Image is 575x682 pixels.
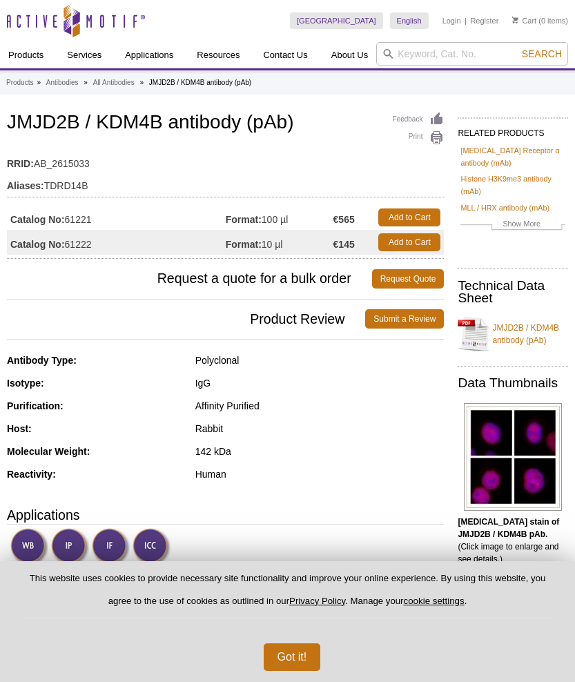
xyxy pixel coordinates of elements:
[195,354,445,367] div: Polyclonal
[7,378,44,389] strong: Isotype:
[264,643,321,671] button: Got it!
[392,112,444,127] a: Feedback
[7,446,90,457] strong: Molecular Weight:
[37,79,41,86] li: »
[195,400,445,412] div: Affinity Purified
[458,516,568,565] p: (Click image to enlarge and see details.)
[7,309,365,329] span: Product Review
[92,528,130,566] img: Immunofluorescence Validated
[133,528,170,566] img: Immunocytochemistry Validated
[522,48,562,59] span: Search
[464,403,562,511] img: JMJD2B / KDM4B antibody (pAb) tested by immunofluorescence.
[512,16,536,26] a: Cart
[458,117,568,142] h2: RELATED PRODUCTS
[195,445,445,458] div: 142 kDa
[6,77,33,89] a: Products
[7,505,444,525] h3: Applications
[84,79,88,86] li: »
[460,217,565,233] a: Show More
[7,269,372,289] span: Request a quote for a bulk order
[458,377,568,389] h2: Data Thumbnails
[7,157,34,170] strong: RRID:
[460,202,549,214] a: MLL / HRX antibody (mAb)
[392,130,444,146] a: Print
[7,423,32,434] strong: Host:
[460,173,565,197] a: Histone H3K9me3 antibody (mAb)
[195,468,445,480] div: Human
[7,171,444,193] td: TDRD14B
[195,377,445,389] div: IgG
[512,17,518,23] img: Your Cart
[376,42,568,66] input: Keyword, Cat. No.
[323,42,376,68] a: About Us
[460,144,565,169] a: [MEDICAL_DATA] Receptor α antibody (mAb)
[7,179,44,192] strong: Aliases:
[7,230,226,255] td: 61222
[149,79,251,86] li: JMJD2B / KDM4B antibody (pAb)
[465,12,467,29] li: |
[378,233,440,251] a: Add to Cart
[10,528,48,566] img: Western Blot Validated
[390,12,429,29] a: English
[518,48,566,60] button: Search
[458,280,568,304] h2: Technical Data Sheet
[289,596,345,606] a: Privacy Policy
[470,16,498,26] a: Register
[226,238,262,251] strong: Format:
[46,77,79,89] a: Antibodies
[365,309,444,329] a: Submit a Review
[512,12,568,29] li: (0 items)
[458,517,559,539] b: [MEDICAL_DATA] stain of JMJD2B / KDM4B pAb.
[7,149,444,171] td: AB_2615033
[333,213,355,226] strong: €565
[93,77,135,89] a: All Antibodies
[188,42,248,68] a: Resources
[333,238,355,251] strong: €145
[226,205,333,230] td: 100 µl
[7,205,226,230] td: 61221
[378,208,440,226] a: Add to Cart
[59,42,110,68] a: Services
[51,528,89,566] img: Immunoprecipitation Validated
[195,422,445,435] div: Rabbit
[7,400,64,411] strong: Purification:
[404,596,465,606] button: cookie settings
[10,238,65,251] strong: Catalog No:
[290,12,383,29] a: [GEOGRAPHIC_DATA]
[7,355,77,366] strong: Antibody Type:
[226,230,333,255] td: 10 µl
[139,79,144,86] li: »
[372,269,445,289] a: Request Quote
[117,42,182,68] a: Applications
[442,16,461,26] a: Login
[10,213,65,226] strong: Catalog No:
[7,112,444,135] h1: JMJD2B / KDM4B antibody (pAb)
[458,313,568,355] a: JMJD2B / KDM4B antibody (pAb)
[7,469,56,480] strong: Reactivity:
[255,42,315,68] a: Contact Us
[226,213,262,226] strong: Format:
[22,572,553,618] p: This website uses cookies to provide necessary site functionality and improve your online experie...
